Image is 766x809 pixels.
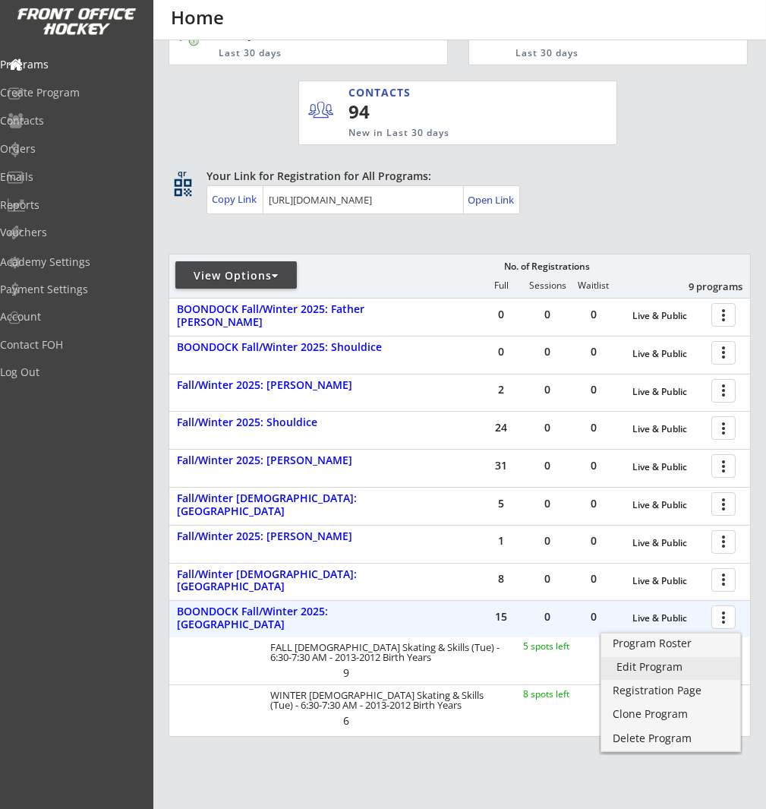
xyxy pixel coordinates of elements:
[177,605,414,631] div: BOONDOCK Fall/Winter 2025: [GEOGRAPHIC_DATA]
[478,574,524,584] div: 8
[468,189,515,210] a: Open Link
[613,733,729,744] div: Delete Program
[571,346,616,357] div: 0
[177,379,414,392] div: Fall/Winter 2025: [PERSON_NAME]
[172,176,194,199] button: qr_code
[525,280,570,291] div: Sessions
[711,492,736,516] button: more_vert
[632,387,704,397] div: Live & Public
[711,568,736,592] button: more_vert
[571,498,616,509] div: 0
[711,416,736,440] button: more_vert
[525,346,570,357] div: 0
[478,309,524,320] div: 0
[525,309,570,320] div: 0
[525,611,570,622] div: 0
[177,530,414,543] div: Fall/Winter 2025: [PERSON_NAME]
[515,47,685,60] div: Last 30 days
[523,690,621,699] div: 8 spots left
[632,576,704,586] div: Live & Public
[601,681,740,703] a: Registration Page
[601,634,740,656] a: Program Roster
[324,668,369,678] div: 9
[478,346,524,357] div: 0
[711,303,736,327] button: more_vert
[478,384,524,395] div: 2
[632,462,704,472] div: Live & Public
[571,422,616,433] div: 0
[632,613,704,624] div: Live & Public
[571,611,616,622] div: 0
[525,498,570,509] div: 0
[571,309,616,320] div: 0
[348,85,418,100] div: CONTACTS
[525,574,570,584] div: 0
[601,657,740,680] a: Edit Program
[468,194,515,207] div: Open Link
[571,574,616,584] div: 0
[177,492,414,518] div: Fall/Winter [DEMOGRAPHIC_DATA]: [GEOGRAPHIC_DATA]
[478,422,524,433] div: 24
[711,379,736,403] button: more_vert
[206,169,704,184] div: Your Link for Registration for All Programs:
[523,642,621,651] div: 5 spots left
[177,341,414,354] div: BOONDOCK Fall/Winter 2025: Shouldice
[219,47,378,60] div: Last 30 days
[571,384,616,395] div: 0
[324,716,369,726] div: 6
[632,538,704,548] div: Live & Public
[570,280,616,291] div: Waitlist
[571,460,616,471] div: 0
[478,536,524,546] div: 1
[348,99,442,125] div: 94
[711,454,736,478] button: more_vert
[525,384,570,395] div: 0
[613,709,729,719] div: Clone Program
[571,536,616,546] div: 0
[711,605,736,629] button: more_vert
[478,280,524,291] div: Full
[616,662,725,672] div: Edit Program
[632,349,704,359] div: Live & Public
[270,690,503,710] div: WINTER [DEMOGRAPHIC_DATA] Skating & Skills (Tue) - 6:30-7:30 AM - 2013-2012 Birth Years
[664,280,742,293] div: 9 programs
[632,424,704,435] div: Live & Public
[632,311,704,321] div: Live & Public
[478,611,524,622] div: 15
[348,127,546,140] div: New in Last 30 days
[212,192,260,206] div: Copy Link
[613,685,729,696] div: Registration Page
[478,460,524,471] div: 31
[525,460,570,471] div: 0
[478,498,524,509] div: 5
[500,261,594,272] div: No. of Registrations
[525,536,570,546] div: 0
[525,422,570,433] div: 0
[613,638,729,649] div: Program Roster
[270,643,503,662] div: FALL [DEMOGRAPHIC_DATA] Skating & Skills (Tue) - 6:30-7:30 AM - 2013-2012 Birth Years
[177,454,414,467] div: Fall/Winter 2025: [PERSON_NAME]
[175,268,297,283] div: View Options
[711,530,736,554] button: more_vert
[177,568,414,594] div: Fall/Winter [DEMOGRAPHIC_DATA]: [GEOGRAPHIC_DATA]
[173,169,191,179] div: qr
[632,500,704,510] div: Live & Public
[177,416,414,429] div: Fall/Winter 2025: Shouldice
[177,303,414,329] div: BOONDOCK Fall/Winter 2025: Father [PERSON_NAME]
[711,341,736,365] button: more_vert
